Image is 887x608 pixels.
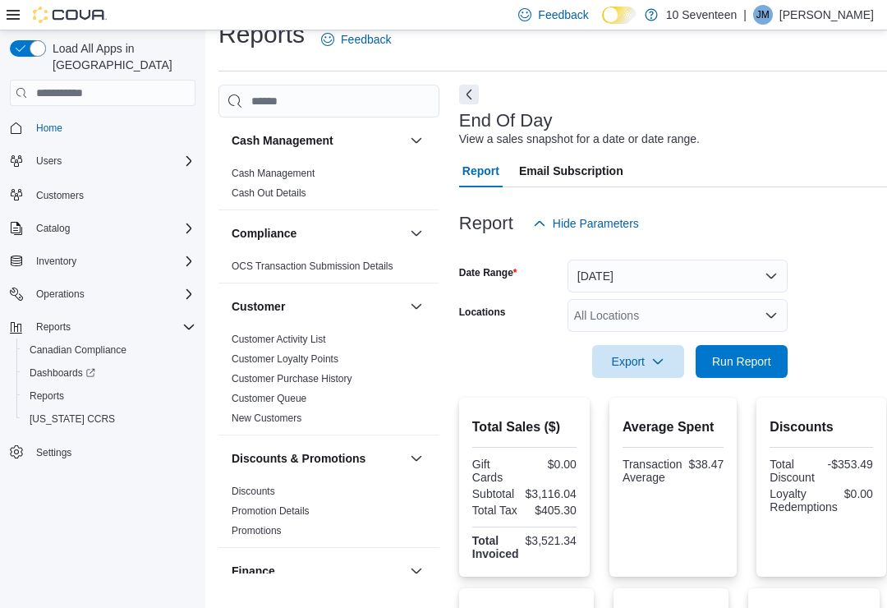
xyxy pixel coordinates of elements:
span: Washington CCRS [23,409,195,429]
button: Customer [232,298,403,315]
span: Home [36,122,62,135]
strong: Total Invoiced [472,534,519,560]
button: Settings [3,440,202,464]
button: Catalog [3,217,202,240]
div: Discounts & Promotions [218,481,439,547]
h2: Average Spent [623,417,724,437]
button: Operations [3,283,202,306]
button: Hide Parameters [526,207,646,240]
h1: Reports [218,18,305,51]
label: Locations [459,306,506,319]
button: Finance [232,563,403,579]
span: Operations [30,284,195,304]
h3: Report [459,214,513,233]
button: [DATE] [568,260,788,292]
span: Settings [36,446,71,459]
span: Settings [30,442,195,463]
p: 10 Seventeen [666,5,737,25]
button: Cash Management [407,131,426,150]
div: Total Tax [472,504,522,517]
div: $405.30 [527,504,577,517]
div: Jeremy Mead [753,5,773,25]
span: Feedback [341,31,391,48]
span: Dashboards [23,363,195,383]
a: Cash Management [232,168,315,179]
div: Subtotal [472,487,519,500]
span: Operations [36,288,85,301]
button: Discounts & Promotions [232,450,403,467]
button: [US_STATE] CCRS [16,408,202,431]
span: Email Subscription [519,154,623,187]
h3: Customer [232,298,285,315]
a: Dashboards [23,363,102,383]
button: Operations [30,284,91,304]
a: Settings [30,443,78,463]
span: Reports [30,389,64,403]
span: Canadian Compliance [30,343,126,357]
h3: End Of Day [459,111,553,131]
h2: Total Sales ($) [472,417,577,437]
span: Export [602,345,674,378]
span: Customers [30,184,195,205]
a: Customer Purchase History [232,373,352,385]
span: Home [30,117,195,138]
button: Users [30,151,68,171]
span: Load All Apps in [GEOGRAPHIC_DATA] [46,40,195,73]
div: $0.00 [527,458,577,471]
h3: Discounts & Promotions [232,450,365,467]
button: Cash Management [232,132,403,149]
nav: Complex example [10,109,195,507]
a: Dashboards [16,362,202,385]
a: Customer Activity List [232,334,326,345]
button: Compliance [407,223,426,243]
span: Reports [30,317,195,337]
a: Customer Queue [232,393,306,404]
img: Cova [33,7,107,23]
div: Total Discount [770,458,818,484]
a: Customer Loyalty Points [232,353,338,365]
button: Inventory [3,250,202,273]
span: Users [30,151,195,171]
button: Finance [407,561,426,581]
a: Promotion Details [232,505,310,517]
button: Inventory [30,251,83,271]
div: $0.00 [844,487,873,500]
span: Inventory [36,255,76,268]
label: Date Range [459,266,517,279]
span: Report [462,154,499,187]
a: Cash Out Details [232,187,306,199]
div: Gift Cards [472,458,522,484]
button: Customer [407,297,426,316]
span: Feedback [538,7,588,23]
button: Catalog [30,219,76,238]
div: $3,521.34 [526,534,577,547]
a: Promotions [232,525,282,537]
button: Reports [30,317,77,337]
span: Catalog [36,222,70,235]
button: Next [459,85,479,104]
div: $3,116.04 [526,487,577,500]
a: New Customers [232,412,301,424]
span: Dashboards [30,366,95,380]
div: Transaction Average [623,458,682,484]
a: [US_STATE] CCRS [23,409,122,429]
h2: Discounts [770,417,873,437]
a: Reports [23,386,71,406]
span: Hide Parameters [553,215,639,232]
h3: Finance [232,563,275,579]
span: Reports [23,386,195,406]
div: $38.47 [689,458,724,471]
button: Discounts & Promotions [407,449,426,468]
div: View a sales snapshot for a date or date range. [459,131,700,148]
span: Users [36,154,62,168]
a: Customers [30,186,90,205]
button: Home [3,116,202,140]
span: Catalog [30,219,195,238]
span: Canadian Compliance [23,340,195,360]
a: OCS Transaction Submission Details [232,260,393,272]
span: Reports [36,320,71,334]
span: JM [756,5,770,25]
span: Run Report [712,353,771,370]
a: Canadian Compliance [23,340,133,360]
button: Compliance [232,225,403,242]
